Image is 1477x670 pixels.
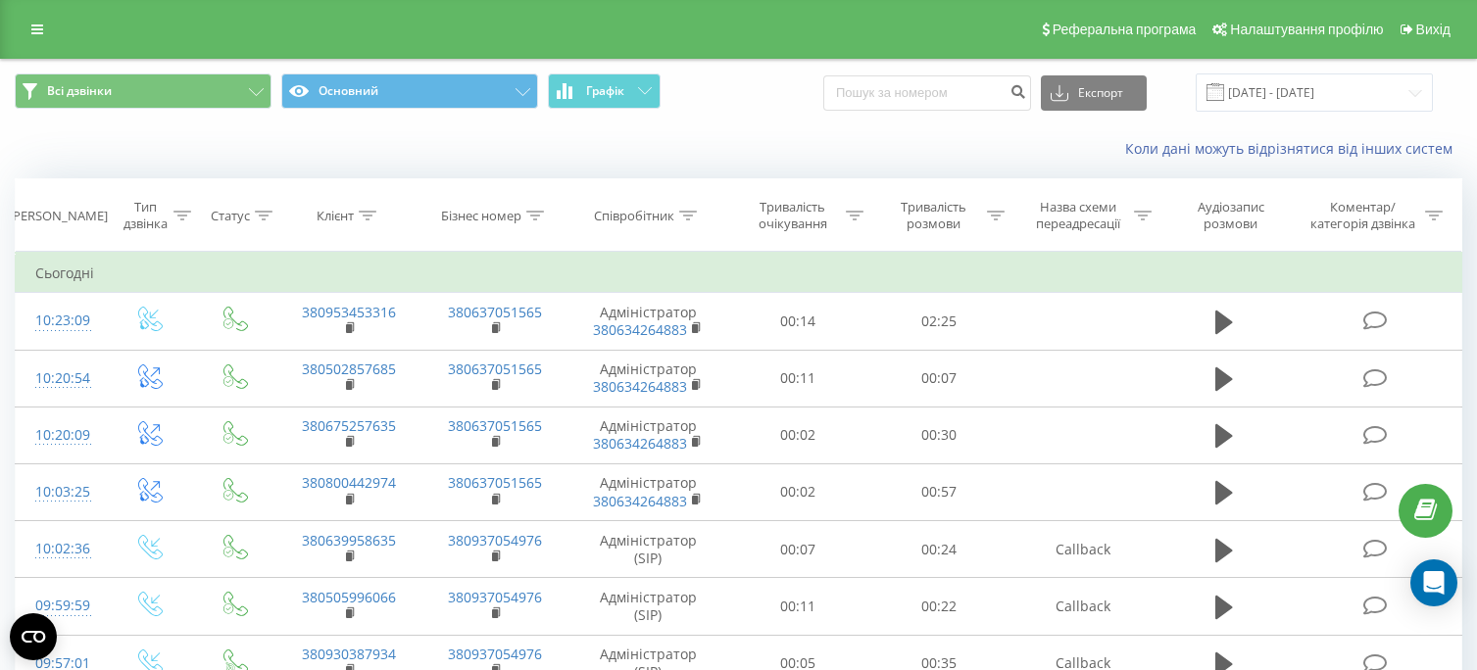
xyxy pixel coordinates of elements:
[868,463,1009,520] td: 00:57
[16,254,1462,293] td: Сьогодні
[868,521,1009,578] td: 00:24
[441,208,521,224] div: Бізнес номер
[35,416,86,455] div: 10:20:09
[35,302,86,340] div: 10:23:09
[568,463,726,520] td: Адміністратор
[593,492,687,510] a: 380634264883
[593,320,687,339] a: 380634264883
[548,73,661,109] button: Графік
[727,293,868,350] td: 00:14
[727,521,868,578] td: 00:07
[47,83,112,99] span: Всі дзвінки
[35,359,86,398] div: 10:20:54
[35,587,86,625] div: 09:59:59
[745,199,841,232] div: Тривалість очікування
[568,407,726,463] td: Адміністратор
[1125,139,1462,158] a: Коли дані можуть відрізнятися вiд інших систем
[302,473,396,492] a: 380800442974
[9,208,108,224] div: [PERSON_NAME]
[35,530,86,568] div: 10:02:36
[302,531,396,550] a: 380639958635
[448,303,542,321] a: 380637051565
[568,350,726,407] td: Адміністратор
[448,359,542,378] a: 380637051565
[211,208,250,224] div: Статус
[727,463,868,520] td: 00:02
[1053,22,1197,37] span: Реферальна програма
[448,473,542,492] a: 380637051565
[302,359,396,378] a: 380502857685
[448,531,542,550] a: 380937054976
[727,407,868,463] td: 00:02
[1041,75,1147,111] button: Експорт
[594,208,674,224] div: Співробітник
[868,407,1009,463] td: 00:30
[123,199,169,232] div: Тип дзвінка
[302,645,396,663] a: 380930387934
[593,434,687,453] a: 380634264883
[727,350,868,407] td: 00:11
[1009,578,1157,635] td: Callback
[593,377,687,396] a: 380634264883
[302,303,396,321] a: 380953453316
[317,208,354,224] div: Клієнт
[1416,22,1451,37] span: Вихід
[1230,22,1383,37] span: Налаштування профілю
[586,84,624,98] span: Графік
[35,473,86,511] div: 10:03:25
[1410,559,1457,606] div: Open Intercom Messenger
[568,293,726,350] td: Адміністратор
[868,293,1009,350] td: 02:25
[868,578,1009,635] td: 00:22
[302,588,396,606] a: 380505996066
[281,73,538,109] button: Основний
[727,578,868,635] td: 00:11
[15,73,271,109] button: Всі дзвінки
[302,416,396,435] a: 380675257635
[886,199,982,232] div: Тривалість розмови
[448,645,542,663] a: 380937054976
[568,578,726,635] td: Адміністратор (SIP)
[1027,199,1129,232] div: Назва схеми переадресації
[868,350,1009,407] td: 00:07
[10,613,57,660] button: Open CMP widget
[568,521,726,578] td: Адміністратор (SIP)
[1305,199,1420,232] div: Коментар/категорія дзвінка
[448,588,542,606] a: 380937054976
[1009,521,1157,578] td: Callback
[823,75,1031,111] input: Пошук за номером
[448,416,542,435] a: 380637051565
[1174,199,1287,232] div: Аудіозапис розмови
